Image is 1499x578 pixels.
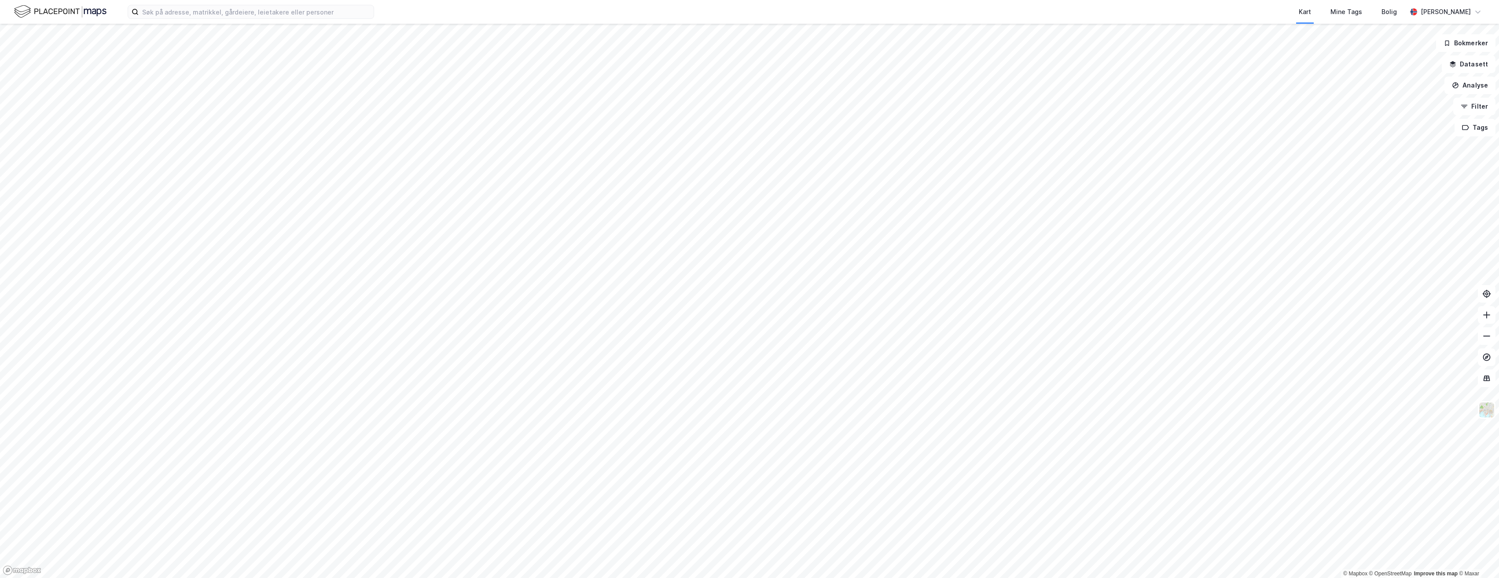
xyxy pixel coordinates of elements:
a: Improve this map [1414,571,1458,577]
div: [PERSON_NAME] [1421,7,1471,17]
img: Z [1478,402,1495,418]
a: OpenStreetMap [1369,571,1412,577]
div: Kart [1299,7,1311,17]
button: Tags [1455,119,1495,136]
input: Søk på adresse, matrikkel, gårdeiere, leietakere eller personer [139,5,374,18]
iframe: Chat Widget [1455,536,1499,578]
div: Kontrollprogram for chat [1455,536,1499,578]
button: Bokmerker [1436,34,1495,52]
img: logo.f888ab2527a4732fd821a326f86c7f29.svg [14,4,107,19]
div: Bolig [1381,7,1397,17]
a: Mapbox [1343,571,1367,577]
button: Filter [1453,98,1495,115]
a: Mapbox homepage [3,565,41,575]
div: Mine Tags [1330,7,1362,17]
button: Analyse [1444,77,1495,94]
button: Datasett [1442,55,1495,73]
